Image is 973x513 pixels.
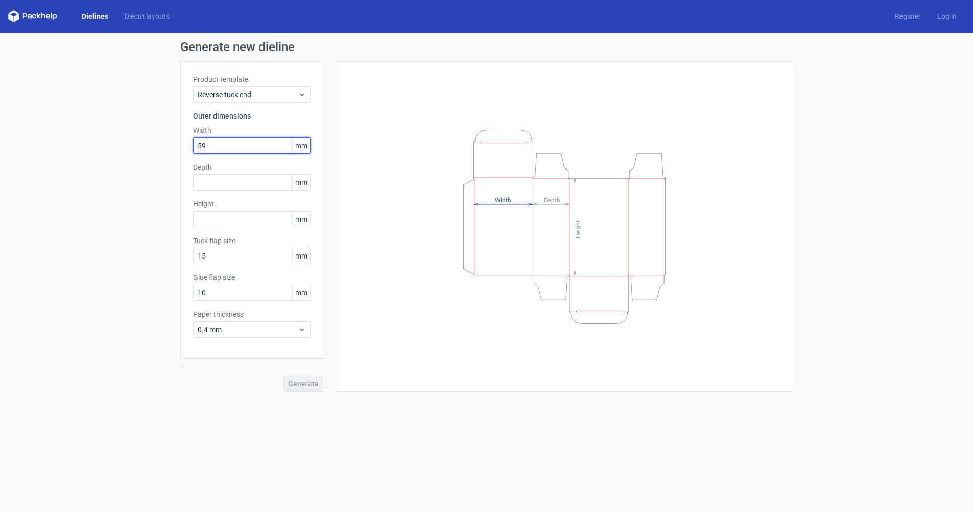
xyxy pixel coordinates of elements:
span: mm [292,175,310,190]
tspan: Width [494,196,511,203]
label: Tuck flap size [193,236,311,246]
h1: Generate new dieline [180,41,793,53]
label: Width [193,125,311,135]
tspan: Height [574,220,581,238]
span: 0.4 mm [198,324,298,335]
label: Glue flap size [193,272,311,283]
span: Reverse tuck end [198,89,298,100]
span: mm [292,285,310,300]
span: mm [292,212,310,227]
a: Dielines [74,11,116,21]
tspan: Depth [543,196,560,203]
span: mm [292,248,310,264]
span: mm [292,138,310,153]
h3: Outer dimensions [193,111,311,121]
a: Register [887,11,929,21]
label: Paper thickness [193,309,311,319]
a: Log in [929,11,965,21]
label: Depth [193,162,311,172]
a: Diecut layouts [116,11,178,21]
label: Height [193,199,311,209]
label: Product template [193,74,311,84]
